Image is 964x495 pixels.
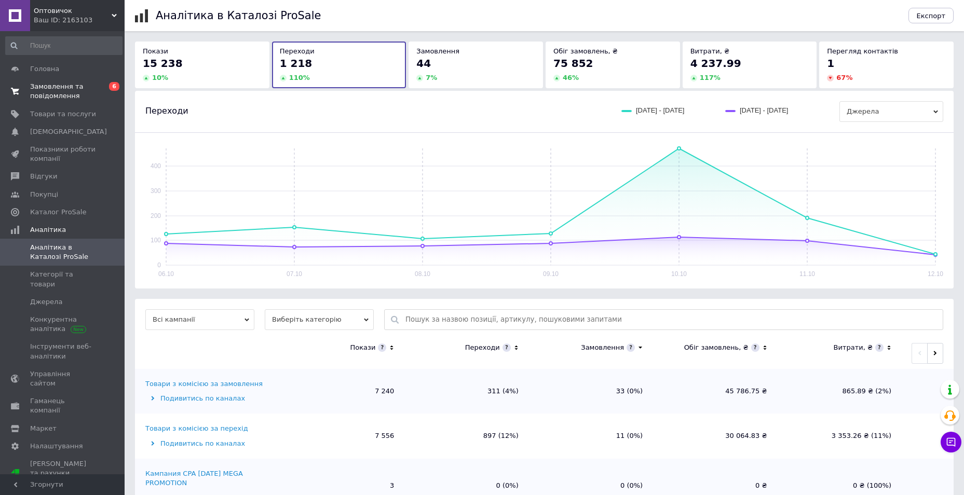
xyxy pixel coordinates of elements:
span: Всі кампанії [145,309,254,330]
span: 7 % [426,74,437,81]
input: Пошук за назвою позиції, артикулу, пошуковими запитами [405,310,938,329]
td: 45 786.75 ₴ [653,369,777,414]
text: 200 [151,212,161,219]
span: 1 [827,57,834,70]
span: 10 % [152,74,168,81]
text: 400 [151,162,161,170]
span: Виберіть категорію [265,309,374,330]
span: Відгуки [30,172,57,181]
span: Товари та послуги [30,109,96,119]
span: Оптовичок [34,6,112,16]
h1: Аналітика в Каталозі ProSale [156,9,321,22]
span: Маркет [30,424,57,433]
text: 08.10 [415,270,430,278]
span: 117 % [700,74,721,81]
text: 0 [157,262,161,269]
span: 15 238 [143,57,183,70]
div: Товари з комісією за замовлення [145,379,263,389]
text: 10.10 [671,270,687,278]
button: Експорт [908,8,954,23]
span: Джерела [30,297,62,307]
input: Пошук [5,36,123,55]
td: 3 353.26 ₴ (11%) [778,414,902,458]
div: Подивитись по каналах [145,394,278,403]
span: Переходи [145,105,188,117]
span: Інструменти веб-аналітики [30,342,96,361]
span: 67 % [836,74,852,81]
span: Аналітика в Каталозі ProSale [30,243,96,262]
td: 7 240 [280,369,404,414]
text: 09.10 [543,270,559,278]
span: 110 % [289,74,310,81]
span: 75 852 [553,57,593,70]
div: Ваш ID: 2163103 [34,16,125,25]
td: 30 064.83 ₴ [653,414,777,458]
span: 6 [109,82,119,91]
text: 12.10 [928,270,943,278]
span: Налаштування [30,442,83,451]
div: Товари з комісією за перехід [145,424,248,433]
td: 897 (12%) [404,414,528,458]
text: 300 [151,187,161,195]
span: Замовлення та повідомлення [30,82,96,101]
td: 33 (0%) [529,369,653,414]
span: 44 [416,57,431,70]
text: 07.10 [287,270,302,278]
text: 11.10 [799,270,815,278]
span: Джерела [839,101,943,122]
td: 865.89 ₴ (2%) [778,369,902,414]
span: 46 % [563,74,579,81]
span: Перегляд контактів [827,47,898,55]
span: Обіг замовлень, ₴ [553,47,618,55]
span: Замовлення [416,47,459,55]
span: Показники роботи компанії [30,145,96,163]
span: Головна [30,64,59,74]
text: 100 [151,237,161,244]
span: Переходи [280,47,315,55]
span: Гаманець компанії [30,396,96,415]
div: Покази [350,343,375,352]
span: Конкурентна аналітика [30,315,96,334]
div: Переходи [465,343,500,352]
span: Покази [143,47,168,55]
div: Обіг замовлень, ₴ [684,343,749,352]
span: 1 218 [280,57,313,70]
span: Управління сайтом [30,369,96,388]
span: [DEMOGRAPHIC_DATA] [30,127,107,136]
span: Каталог ProSale [30,208,86,217]
button: Чат з покупцем [941,432,961,452]
td: 11 (0%) [529,414,653,458]
span: Категорії та товари [30,270,96,288]
div: Витрати, ₴ [833,343,873,352]
span: Експорт [917,12,946,20]
span: [PERSON_NAME] та рахунки [30,459,96,488]
text: 06.10 [158,270,174,278]
span: Покупці [30,190,58,199]
td: 7 556 [280,414,404,458]
div: Кампания CPA [DATE] MEGA PROMOTION [145,469,278,488]
div: Подивитись по каналах [145,439,278,448]
span: Витрати, ₴ [690,47,730,55]
td: 311 (4%) [404,369,528,414]
span: Аналітика [30,225,66,235]
div: Замовлення [581,343,624,352]
span: 4 237.99 [690,57,741,70]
